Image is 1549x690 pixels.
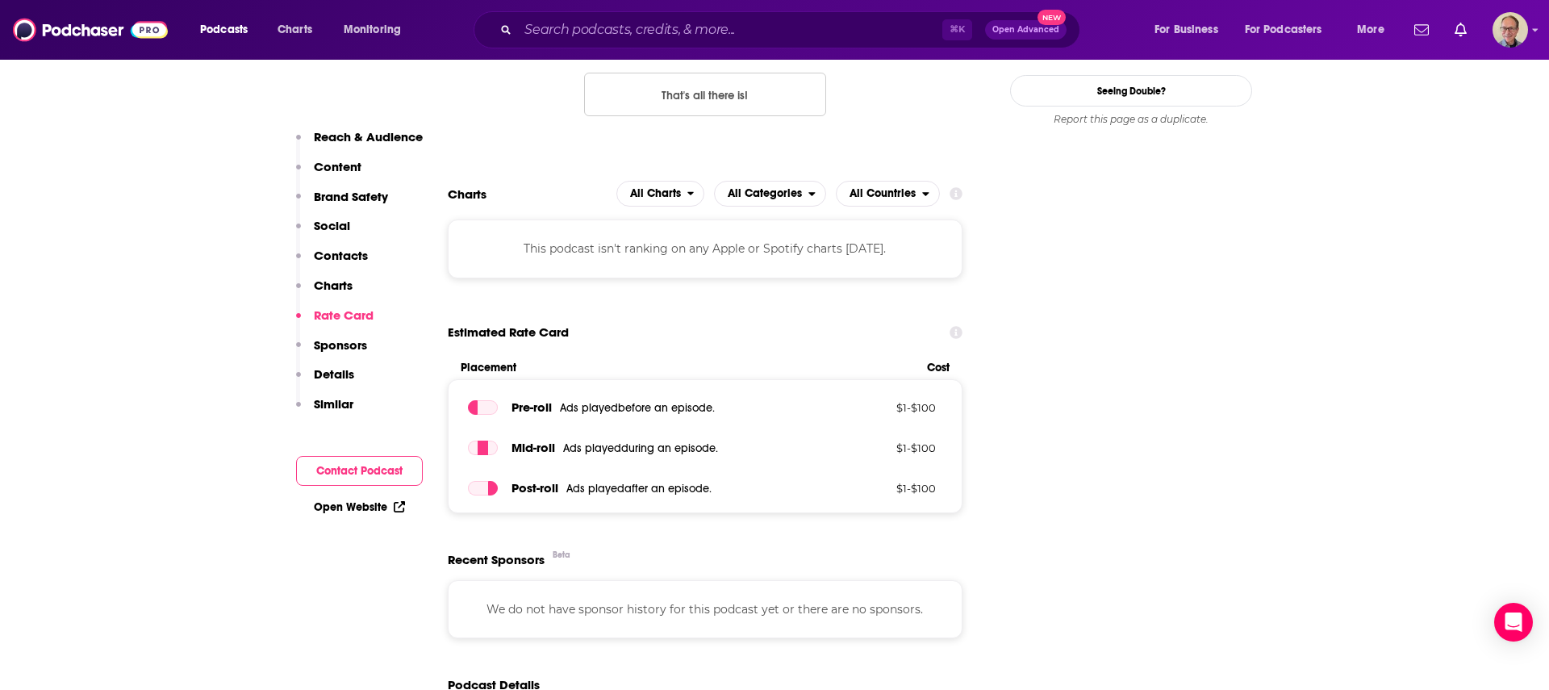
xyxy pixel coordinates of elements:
button: open menu [616,181,705,207]
span: Ads played before an episode . [560,401,715,415]
p: Charts [314,278,353,293]
div: Open Intercom Messenger [1494,603,1533,642]
button: open menu [1143,17,1238,43]
span: ⌘ K [942,19,972,40]
p: Rate Card [314,307,374,323]
span: All Countries [850,188,916,199]
button: Details [296,366,354,396]
p: $ 1 - $ 100 [831,401,936,414]
p: Social [314,218,350,233]
button: Similar [296,396,353,426]
p: Contacts [314,248,368,263]
button: Open AdvancedNew [985,20,1067,40]
button: Social [296,218,350,248]
img: User Profile [1493,12,1528,48]
button: Contact Podcast [296,456,423,486]
input: Search podcasts, credits, & more... [518,17,942,43]
button: Sponsors [296,337,367,367]
span: More [1357,19,1384,41]
h2: Countries [836,181,940,207]
p: $ 1 - $ 100 [831,482,936,495]
p: Sponsors [314,337,367,353]
span: All Charts [630,188,681,199]
p: Brand Safety [314,189,388,204]
button: Contacts [296,248,368,278]
span: For Business [1154,19,1218,41]
a: Charts [267,17,322,43]
button: Brand Safety [296,189,388,219]
span: Ads played after an episode . [566,482,712,496]
h2: Categories [714,181,826,207]
a: Show notifications dropdown [1448,16,1473,44]
span: For Podcasters [1245,19,1322,41]
div: This podcast isn't ranking on any Apple or Spotify charts [DATE]. [448,220,962,278]
button: open menu [714,181,826,207]
p: Similar [314,396,353,412]
p: We do not have sponsor history for this podcast yet or there are no sponsors. [468,600,942,618]
button: open menu [836,181,940,207]
p: Reach & Audience [314,129,423,144]
span: New [1038,10,1067,25]
span: Estimated Rate Card [448,317,569,348]
h2: Charts [448,186,486,202]
span: Recent Sponsors [448,552,545,567]
span: Podcasts [200,19,248,41]
button: Charts [296,278,353,307]
a: Show notifications dropdown [1408,16,1435,44]
a: Seeing Double? [1010,75,1252,107]
div: Search podcasts, credits, & more... [489,11,1096,48]
span: Ads played during an episode . [563,441,718,455]
button: Reach & Audience [296,129,423,159]
span: Monitoring [344,19,401,41]
button: Content [296,159,361,189]
span: All Categories [728,188,802,199]
span: Charts [278,19,312,41]
span: Logged in as tommy.lynch [1493,12,1528,48]
a: Open Website [314,500,405,514]
button: Rate Card [296,307,374,337]
span: Post -roll [511,480,558,496]
p: Content [314,159,361,174]
button: open menu [1234,17,1346,43]
span: Open Advanced [992,26,1059,34]
button: Show profile menu [1493,12,1528,48]
div: Report this page as a duplicate. [1010,113,1252,126]
span: Mid -roll [511,440,555,455]
div: Beta [553,550,570,560]
button: open menu [332,17,422,43]
span: Placement [461,361,913,374]
span: Cost [927,361,950,374]
button: open menu [189,17,269,43]
button: open menu [1346,17,1405,43]
p: Details [314,366,354,382]
p: $ 1 - $ 100 [831,441,936,454]
h2: Platforms [616,181,705,207]
button: Nothing here. [584,73,826,116]
img: Podchaser - Follow, Share and Rate Podcasts [13,15,168,45]
span: Pre -roll [511,399,552,415]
